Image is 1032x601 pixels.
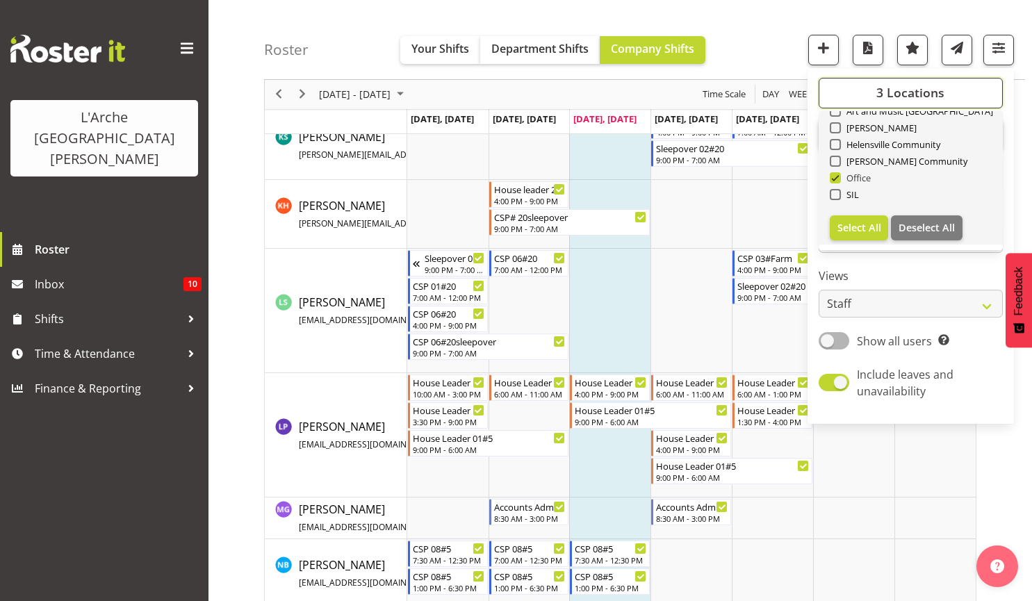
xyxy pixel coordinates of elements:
[413,388,484,400] div: 10:00 AM - 3:00 PM
[293,86,312,104] button: Next
[570,402,731,429] div: Lydia Peters"s event - House Leader 01#5 Begin From Wednesday, August 13, 2025 at 9:00:00 PM GMT+...
[299,521,437,533] span: [EMAIL_ADDRESS][DOMAIN_NAME]
[24,107,184,170] div: L'Arche [GEOGRAPHIC_DATA][PERSON_NAME]
[600,36,705,64] button: Company Shifts
[575,541,646,555] div: CSP 08#5
[737,416,809,427] div: 1:30 PM - 4:00 PM
[489,568,569,595] div: Nena Barwell"s event - CSP 08#5 Begin From Tuesday, August 12, 2025 at 1:00:00 PM GMT+12:00 Ends ...
[413,292,484,303] div: 7:00 AM - 12:00 PM
[408,568,488,595] div: Nena Barwell"s event - CSP 08#5 Begin From Monday, August 11, 2025 at 1:00:00 PM GMT+12:00 Ends A...
[408,430,569,456] div: Lydia Peters"s event - House Leader 01#5 Begin From Monday, August 11, 2025 at 9:00:00 PM GMT+12:...
[35,378,181,399] span: Finance & Reporting
[408,278,488,304] div: Leanne Smith"s event - CSP 01#20 Begin From Monday, August 11, 2025 at 7:00:00 AM GMT+12:00 Ends ...
[270,86,288,104] button: Previous
[575,375,646,389] div: House Leader 01#5
[651,430,731,456] div: Lydia Peters"s event - House Leader 01#5 Begin From Thursday, August 14, 2025 at 4:00:00 PM GMT+1...
[489,541,569,567] div: Nena Barwell"s event - CSP 08#5 Begin From Tuesday, August 12, 2025 at 7:00:00 AM GMT+12:00 Ends ...
[299,294,493,327] a: [PERSON_NAME][EMAIL_ADDRESS][DOMAIN_NAME]
[651,374,731,401] div: Lydia Peters"s event - House Leader 01#5 Begin From Thursday, August 14, 2025 at 6:00:00 AM GMT+1...
[575,582,646,593] div: 1:00 PM - 6:30 PM
[494,223,647,234] div: 9:00 PM - 7:00 AM
[299,295,493,327] span: [PERSON_NAME]
[290,80,314,109] div: next period
[570,568,650,595] div: Nena Barwell"s event - CSP 08#5 Begin From Wednesday, August 13, 2025 at 1:00:00 PM GMT+12:00 End...
[876,85,944,101] span: 3 Locations
[318,86,392,104] span: [DATE] - [DATE]
[1006,253,1032,347] button: Feedback - Show survey
[841,139,941,150] span: Helensville Community
[651,140,812,167] div: Katherine Shaw"s event - Sleepover 02#20 Begin From Thursday, August 14, 2025 at 9:00:00 PM GMT+1...
[264,42,309,58] h4: Roster
[853,35,883,65] button: Download a PDF of the roster according to the set date range.
[299,314,437,326] span: [EMAIL_ADDRESS][DOMAIN_NAME]
[413,569,484,583] div: CSP 08#5
[737,403,809,417] div: House Leader 01#5
[413,541,484,555] div: CSP 08#5
[413,582,484,593] div: 1:00 PM - 6:30 PM
[841,106,994,117] span: Art and Music [GEOGRAPHIC_DATA]
[737,292,890,303] div: 9:00 PM - 7:00 AM
[494,388,566,400] div: 6:00 AM - 11:00 AM
[808,35,839,65] button: Add a new shift
[737,251,809,265] div: CSP 03#Farm
[494,375,566,389] div: House Leader 01#5
[425,251,484,265] div: Sleepover 02#20
[736,113,799,125] span: [DATE], [DATE]
[494,582,566,593] div: 1:00 PM - 6:30 PM
[891,215,963,240] button: Deselect All
[489,209,650,236] div: Kathryn Hunt"s event - CSP# 20sleepover Begin From Tuesday, August 12, 2025 at 9:00:00 PM GMT+12:...
[493,113,556,125] span: [DATE], [DATE]
[651,499,731,525] div: Michelle Gillard"s event - Accounts Admin Begin From Thursday, August 14, 2025 at 8:30:00 AM GMT+...
[425,264,484,275] div: 9:00 PM - 7:00 AM
[265,180,407,249] td: Kathryn Hunt resource
[611,41,694,56] span: Company Shifts
[265,249,407,373] td: Leanne Smith resource
[413,320,484,331] div: 4:00 PM - 9:00 PM
[183,277,202,291] span: 10
[494,182,566,196] div: House leader 20
[656,500,728,513] div: Accounts Admin
[413,444,566,455] div: 9:00 PM - 6:00 AM
[413,403,484,417] div: House Leader 01#5
[35,343,181,364] span: Time & Attendance
[408,374,488,401] div: Lydia Peters"s event - House Leader 01#5 Begin From Monday, August 11, 2025 at 10:00:00 AM GMT+12...
[408,334,569,360] div: Leanne Smith"s event - CSP 06#20sleepover Begin From Monday, August 11, 2025 at 9:00:00 PM GMT+12...
[413,416,484,427] div: 3:30 PM - 9:00 PM
[837,221,881,234] span: Select All
[819,78,1003,108] button: 3 Locations
[494,195,566,206] div: 4:00 PM - 9:00 PM
[732,402,812,429] div: Lydia Peters"s event - House Leader 01#5 Begin From Friday, August 15, 2025 at 1:30:00 PM GMT+12:...
[408,541,488,567] div: Nena Barwell"s event - CSP 08#5 Begin From Monday, August 11, 2025 at 7:30:00 AM GMT+12:00 Ends A...
[317,86,410,104] button: August 2025
[656,141,809,155] div: Sleepover 02#20
[400,36,480,64] button: Your Shifts
[411,41,469,56] span: Your Shifts
[408,250,488,277] div: Leanne Smith"s event - Sleepover 02#20 Begin From Sunday, August 10, 2025 at 9:00:00 PM GMT+12:00...
[299,501,493,534] a: [PERSON_NAME][EMAIL_ADDRESS][DOMAIN_NAME]
[299,418,493,452] a: [PERSON_NAME][EMAIL_ADDRESS][DOMAIN_NAME]
[857,367,953,399] span: Include leaves and unavailability
[737,375,809,389] div: House Leader 01#5
[787,86,814,104] span: Week
[570,374,650,401] div: Lydia Peters"s event - House Leader 01#5 Begin From Wednesday, August 13, 2025 at 4:00:00 PM GMT+...
[35,274,183,295] span: Inbox
[737,279,890,293] div: Sleepover 02#20
[575,388,646,400] div: 4:00 PM - 9:00 PM
[701,86,747,104] span: Time Scale
[489,181,569,208] div: Kathryn Hunt"s event - House leader 20 Begin From Tuesday, August 12, 2025 at 4:00:00 PM GMT+12:0...
[655,113,718,125] span: [DATE], [DATE]
[494,541,566,555] div: CSP 08#5
[656,472,809,483] div: 9:00 PM - 6:00 AM
[299,502,493,534] span: [PERSON_NAME]
[656,459,809,472] div: House Leader 01#5
[299,419,493,451] span: [PERSON_NAME]
[656,513,728,524] div: 8:30 AM - 3:00 PM
[983,35,1014,65] button: Filter Shifts
[656,154,809,165] div: 9:00 PM - 7:00 AM
[299,129,558,162] a: [PERSON_NAME][PERSON_NAME][EMAIL_ADDRESS][DOMAIN_NAME]
[737,264,809,275] div: 4:00 PM - 9:00 PM
[314,80,412,109] div: August 11 - 17, 2025
[408,402,488,429] div: Lydia Peters"s event - House Leader 01#5 Begin From Monday, August 11, 2025 at 3:30:00 PM GMT+12:...
[841,122,917,133] span: [PERSON_NAME]
[732,250,812,277] div: Leanne Smith"s event - CSP 03#Farm Begin From Friday, August 15, 2025 at 4:00:00 PM GMT+12:00 End...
